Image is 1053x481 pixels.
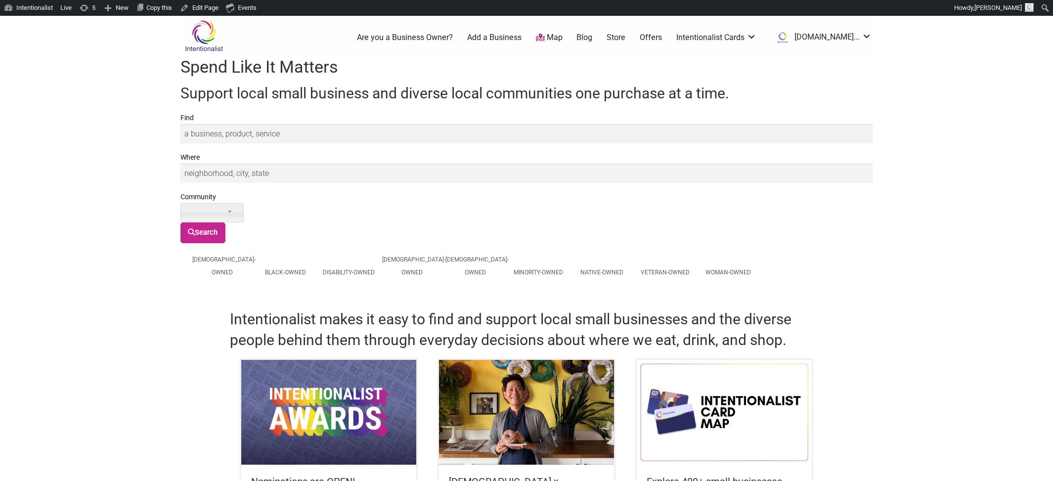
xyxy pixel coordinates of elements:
label: Find [180,112,873,124]
li: ist.com... [771,29,872,46]
a: Minority-Owned [514,269,563,276]
img: Intentionalist Awards [241,360,416,465]
img: Intentionalist Card Map [637,360,812,465]
a: Native-Owned [580,269,623,276]
a: Map [536,32,563,44]
a: Veteran-Owned [641,269,690,276]
h2: Support local small business and diverse local communities one purchase at a time. [180,83,873,104]
a: [DOMAIN_NAME]... [771,29,872,46]
a: [DEMOGRAPHIC_DATA]-Owned [382,256,445,276]
span: [PERSON_NAME] [974,4,1022,11]
a: [DEMOGRAPHIC_DATA]-Owned [192,256,256,276]
label: Community [180,191,873,203]
a: Are you a Business Owner? [357,32,453,43]
a: Blog [576,32,592,43]
h2: Intentionalist makes it easy to find and support local small businesses and the diverse people be... [230,309,823,350]
a: Woman-Owned [705,269,751,276]
a: Search [180,222,225,243]
a: Intentionalist Cards [676,32,756,43]
a: Store [607,32,625,43]
img: King Donuts - Hong Chhuor [439,360,614,465]
img: Intentionalist [180,20,227,52]
a: Black-Owned [265,269,306,276]
a: Disability-Owned [323,269,375,276]
a: Offers [640,32,662,43]
a: Add a Business [467,32,522,43]
a: [DEMOGRAPHIC_DATA]-Owned [445,256,509,276]
input: neighborhood, city, state [180,164,873,183]
input: a business, product, service [180,124,873,143]
label: Where [180,151,873,164]
h1: Spend Like It Matters [180,55,873,79]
